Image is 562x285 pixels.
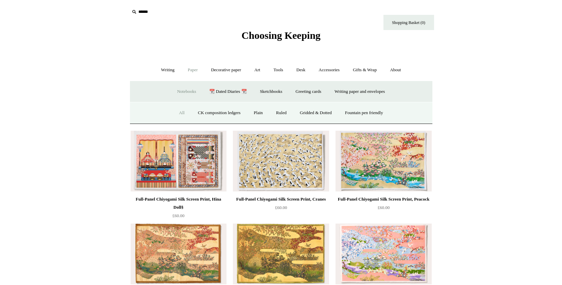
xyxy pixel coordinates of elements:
[241,30,320,41] span: Choosing Keeping
[131,224,226,284] img: Full-Panel Chiyogami Silk Screen Print, Gold Peacock
[171,83,202,101] a: Notebooks
[267,61,289,79] a: Tools
[270,104,293,122] a: Ruled
[248,61,266,79] a: Art
[131,131,226,191] img: Full-Panel Chiyogami Silk Screen Print, Hina Doll§
[233,131,329,191] img: Full-Panel Chiyogami Silk Screen Print, Cranes
[347,61,383,79] a: Gifts & Wrap
[336,224,431,284] img: Full-Panel Chiyogami Silk Screen Print, Pink Peacock
[336,224,431,284] a: Full-Panel Chiyogami Silk Screen Print, Pink Peacock Full-Panel Chiyogami Silk Screen Print, Pink...
[336,131,431,191] img: Full-Panel Chiyogami Silk Screen Print, Peacock
[131,195,226,223] a: Full-Panel Chiyogami Silk Screen Print, Hina Doll§ £60.00
[192,104,246,122] a: CK composition ledgers
[294,104,338,122] a: Gridded & Dotted
[328,83,391,101] a: Writing paper and envelopes
[313,61,346,79] a: Accessories
[290,83,327,101] a: Greeting cards
[172,213,185,218] span: £60.00
[235,195,327,203] div: Full-Panel Chiyogami Silk Screen Print, Cranes
[378,205,390,210] span: £60.00
[131,131,226,191] a: Full-Panel Chiyogami Silk Screen Print, Hina Doll§ Full-Panel Chiyogami Silk Screen Print, Hina D...
[205,61,247,79] a: Decorative paper
[254,83,288,101] a: Sketchbooks
[173,104,191,122] a: All
[337,195,430,203] div: Full-Panel Chiyogami Silk Screen Print, Peacock
[233,224,329,284] img: Full-Panel Chiyogami Silk Screen Print, Green Peacock
[383,15,434,30] a: Shopping Basket (0)
[131,224,226,284] a: Full-Panel Chiyogami Silk Screen Print, Gold Peacock Full-Panel Chiyogami Silk Screen Print, Gold...
[203,83,252,101] a: 📆 Dated Diaries 📆
[336,195,431,223] a: Full-Panel Chiyogami Silk Screen Print, Peacock £60.00
[233,224,329,284] a: Full-Panel Chiyogami Silk Screen Print, Green Peacock Full-Panel Chiyogami Silk Screen Print, Gre...
[384,61,407,79] a: About
[248,104,269,122] a: Plain
[182,61,204,79] a: Paper
[336,131,431,191] a: Full-Panel Chiyogami Silk Screen Print, Peacock Full-Panel Chiyogami Silk Screen Print, Peacock
[132,195,225,211] div: Full-Panel Chiyogami Silk Screen Print, Hina Doll§
[233,131,329,191] a: Full-Panel Chiyogami Silk Screen Print, Cranes Full-Panel Chiyogami Silk Screen Print, Cranes
[275,205,287,210] span: £60.00
[290,61,312,79] a: Desk
[241,35,320,40] a: Choosing Keeping
[339,104,389,122] a: Fountain pen friendly
[233,195,329,223] a: Full-Panel Chiyogami Silk Screen Print, Cranes £60.00
[155,61,181,79] a: Writing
